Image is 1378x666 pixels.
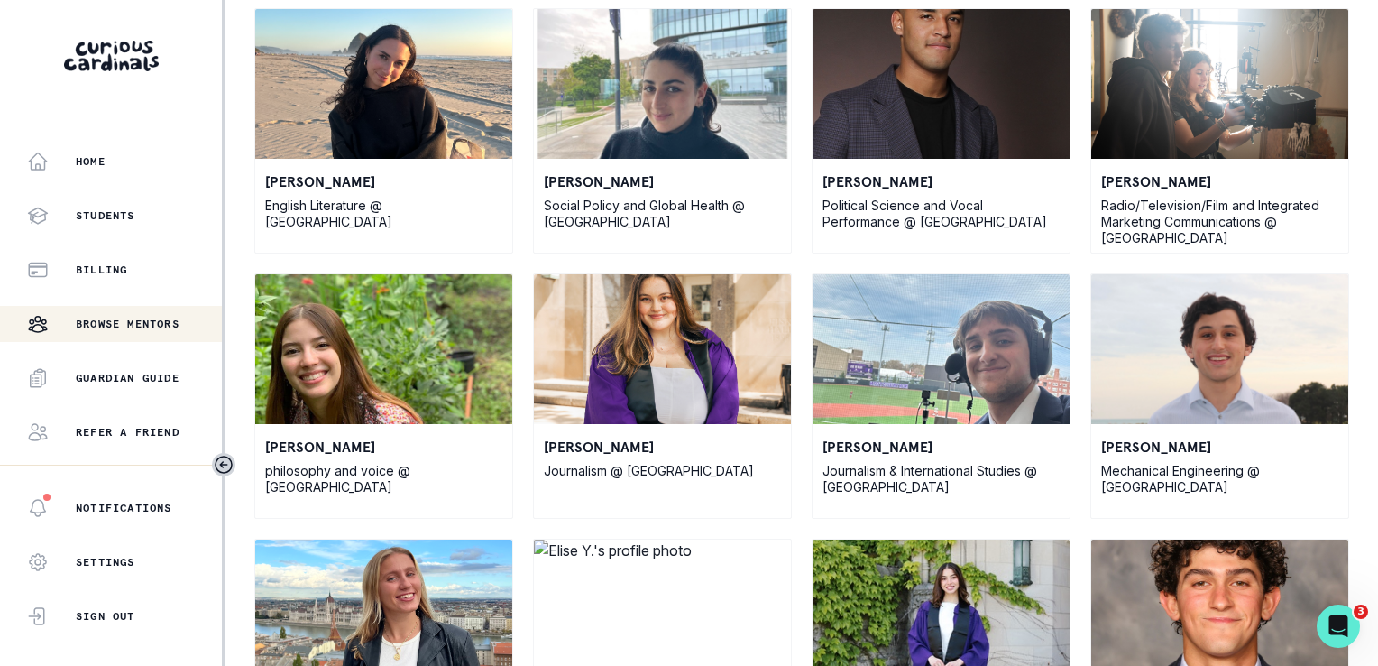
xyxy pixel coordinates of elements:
span: 3 [1354,605,1368,619]
p: Browse Mentors [76,317,179,331]
p: Billing [76,263,127,277]
p: [PERSON_NAME] [822,436,1060,458]
p: Students [76,208,135,223]
p: [PERSON_NAME] [265,171,502,192]
p: Settings [76,555,135,569]
p: Sign Out [76,609,135,624]
p: Home [76,154,106,169]
img: Julia N.'s profile photo [534,274,791,424]
a: Ilan M.'s profile photo[PERSON_NAME]Mechanical Engineering @ [GEOGRAPHIC_DATA] [1090,273,1349,519]
p: [PERSON_NAME] [822,171,1060,192]
p: [PERSON_NAME] [1101,436,1338,458]
a: Aurora J.'s profile photo[PERSON_NAME]philosophy and voice @ [GEOGRAPHIC_DATA] [254,273,513,519]
p: [PERSON_NAME] [265,436,502,458]
p: [PERSON_NAME] [544,171,781,192]
p: Notifications [76,501,172,515]
button: Toggle sidebar [212,453,235,476]
img: Ilan M.'s profile photo [1091,274,1348,424]
p: Guardian Guide [76,371,179,385]
a: Mia B.'s profile photo[PERSON_NAME]Radio/Television/Film and Integrated Marketing Communications ... [1090,8,1349,254]
p: Journalism & International Studies @ [GEOGRAPHIC_DATA] [822,463,1060,495]
p: Social Policy and Global Health @ [GEOGRAPHIC_DATA] [544,198,781,230]
img: Michael C.'s profile photo [813,274,1070,424]
a: Julia N.'s profile photo[PERSON_NAME]Journalism @ [GEOGRAPHIC_DATA] [533,273,792,519]
iframe: Intercom live chat [1317,605,1360,648]
img: Curious Cardinals Logo [64,41,159,71]
a: Ismael P.'s profile photo[PERSON_NAME]Political Science and Vocal Performance @ [GEOGRAPHIC_DATA] [812,8,1070,254]
p: philosophy and voice @ [GEOGRAPHIC_DATA] [265,463,502,495]
p: Radio/Television/Film and Integrated Marketing Communications @ [GEOGRAPHIC_DATA] [1101,198,1338,246]
p: English Literature @ [GEOGRAPHIC_DATA] [265,198,502,230]
img: Ismael P.'s profile photo [813,9,1070,159]
img: Aurora J.'s profile photo [255,274,512,424]
img: Paloma J.'s profile photo [534,9,791,159]
p: [PERSON_NAME] [1101,171,1338,192]
img: Mia B.'s profile photo [1091,9,1348,159]
p: Political Science and Vocal Performance @ [GEOGRAPHIC_DATA] [822,198,1060,230]
p: Mechanical Engineering @ [GEOGRAPHIC_DATA] [1101,463,1338,495]
p: Refer a friend [76,425,179,439]
img: Isabelle M.'s profile photo [255,9,512,159]
a: Michael C.'s profile photo[PERSON_NAME]Journalism & International Studies @ [GEOGRAPHIC_DATA] [812,273,1070,519]
p: [PERSON_NAME] [544,436,781,458]
a: Paloma J.'s profile photo[PERSON_NAME]Social Policy and Global Health @ [GEOGRAPHIC_DATA] [533,8,792,254]
a: Isabelle M.'s profile photo[PERSON_NAME]English Literature @ [GEOGRAPHIC_DATA] [254,8,513,254]
p: Journalism @ [GEOGRAPHIC_DATA] [544,463,781,479]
